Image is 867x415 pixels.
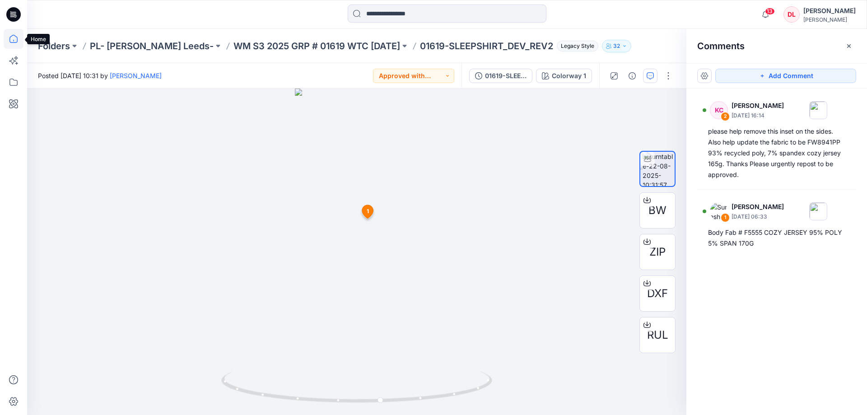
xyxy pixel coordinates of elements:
[697,41,745,51] h2: Comments
[625,69,639,83] button: Details
[643,152,675,186] img: turntable-22-08-2025-10:31:57
[110,72,162,79] a: [PERSON_NAME]
[553,40,598,52] button: Legacy Style
[536,69,592,83] button: Colorway 1
[710,202,728,220] img: Suresh Perera
[469,69,532,83] button: 01619-SLEEPSHIRT_DEV_REV2
[710,101,728,119] div: KC
[648,202,667,219] span: BW
[552,71,586,81] div: Colorway 1
[485,71,527,81] div: 01619-SLEEPSHIRT_DEV_REV2
[557,41,598,51] span: Legacy Style
[721,112,730,121] div: 2
[732,100,784,111] p: [PERSON_NAME]
[647,285,668,302] span: DXF
[647,327,668,343] span: RUL
[420,40,553,52] p: 01619-SLEEPSHIRT_DEV_REV2
[708,126,845,180] div: please help remove this inset on the sides. Also help update the fabric to be FW8941PP 93% recycl...
[803,5,856,16] div: [PERSON_NAME]
[715,69,856,83] button: Add Comment
[783,6,800,23] div: DL
[38,71,162,80] span: Posted [DATE] 10:31 by
[38,40,70,52] a: Folders
[649,244,666,260] span: ZIP
[613,41,620,51] p: 32
[803,16,856,23] div: [PERSON_NAME]
[732,201,784,212] p: [PERSON_NAME]
[233,40,400,52] a: WM S3 2025 GRP # 01619 WTC [DATE]
[602,40,631,52] button: 32
[721,213,730,222] div: 1
[732,111,784,120] p: [DATE] 16:14
[90,40,214,52] a: PL- [PERSON_NAME] Leeds-
[765,8,775,15] span: 13
[708,227,845,249] div: Body Fab # F5555 COZY JERSEY 95% POLY 5% SPAN 170G
[732,212,784,221] p: [DATE] 06:33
